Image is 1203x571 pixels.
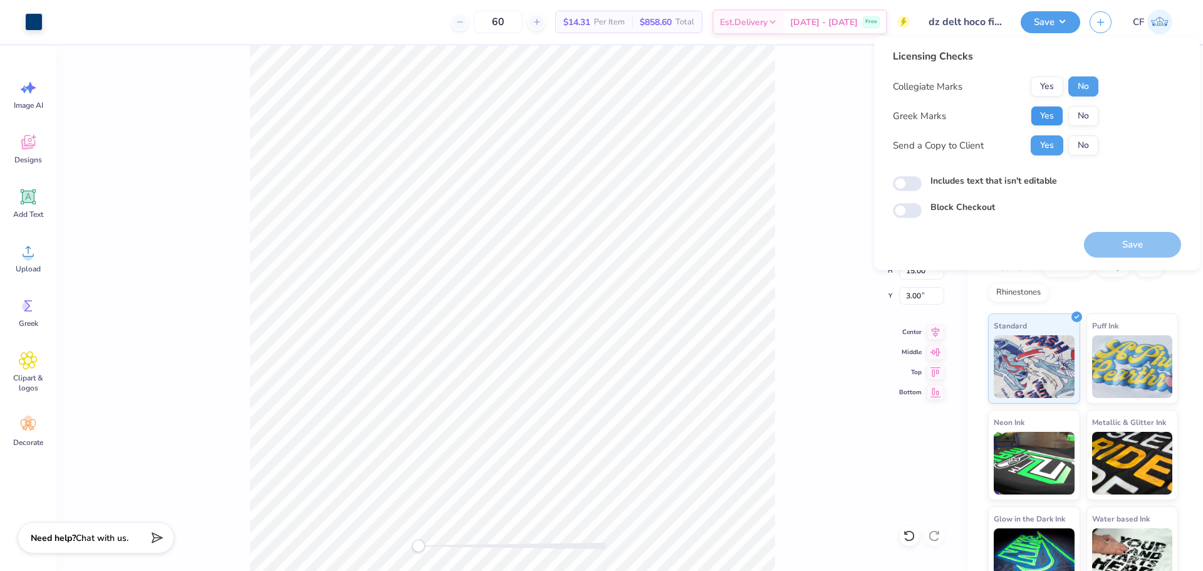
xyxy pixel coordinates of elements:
[790,16,858,29] span: [DATE] - [DATE]
[919,9,1011,34] input: Untitled Design
[720,16,768,29] span: Est. Delivery
[563,16,590,29] span: $14.31
[893,49,1098,64] div: Licensing Checks
[1092,319,1118,332] span: Puff Ink
[1068,135,1098,155] button: No
[1127,9,1178,34] a: CF
[994,416,1024,429] span: Neon Ink
[930,174,1057,187] label: Includes text that isn't editable
[13,437,43,448] span: Decorate
[31,532,76,544] strong: Need help?
[899,327,922,337] span: Center
[16,264,41,274] span: Upload
[994,335,1075,398] img: Standard
[988,283,1049,302] div: Rhinestones
[1092,335,1173,398] img: Puff Ink
[14,155,42,165] span: Designs
[594,16,625,29] span: Per Item
[1147,9,1172,34] img: Cholo Fernandez
[1068,106,1098,126] button: No
[675,16,694,29] span: Total
[76,532,128,544] span: Chat with us.
[1133,15,1144,29] span: CF
[994,432,1075,495] img: Neon Ink
[899,387,922,397] span: Bottom
[8,373,49,393] span: Clipart & logos
[893,109,946,123] div: Greek Marks
[893,139,984,153] div: Send a Copy to Client
[1092,432,1173,495] img: Metallic & Glitter Ink
[412,540,425,552] div: Accessibility label
[1031,106,1063,126] button: Yes
[14,100,43,110] span: Image AI
[893,80,962,94] div: Collegiate Marks
[474,11,523,33] input: – –
[19,318,38,328] span: Greek
[994,319,1027,332] span: Standard
[640,16,672,29] span: $858.60
[1021,11,1080,33] button: Save
[899,347,922,357] span: Middle
[1031,135,1063,155] button: Yes
[13,209,43,219] span: Add Text
[1068,76,1098,97] button: No
[1092,512,1150,525] span: Water based Ink
[865,18,877,26] span: Free
[994,512,1065,525] span: Glow in the Dark Ink
[899,367,922,377] span: Top
[1031,76,1063,97] button: Yes
[1092,416,1166,429] span: Metallic & Glitter Ink
[930,201,995,214] label: Block Checkout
